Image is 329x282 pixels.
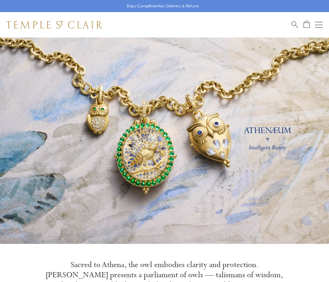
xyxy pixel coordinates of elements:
a: Open Shopping Bag [304,21,310,29]
button: Open navigation [315,21,323,29]
p: Enjoy Complimentary Delivery & Returns [127,3,199,9]
img: Temple St. Clair [6,21,102,29]
a: Search [291,21,298,29]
